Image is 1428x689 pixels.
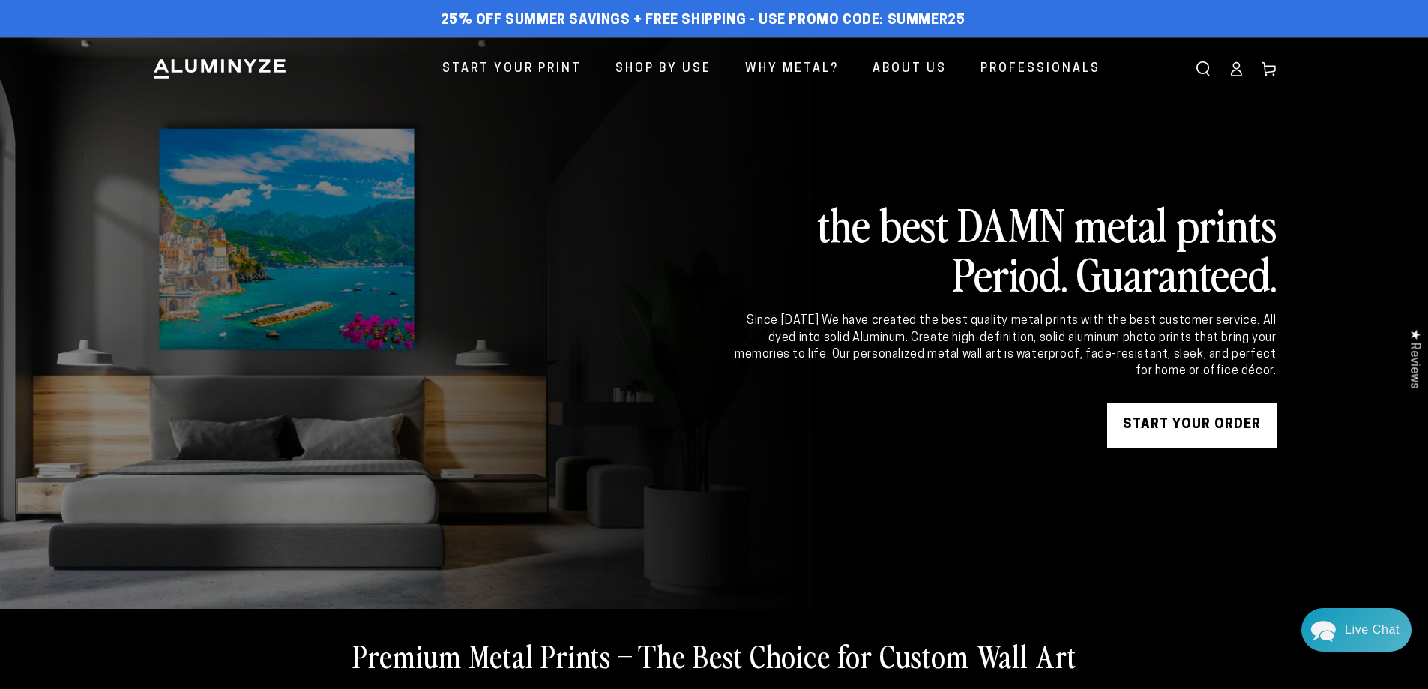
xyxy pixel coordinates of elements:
[1345,608,1400,652] div: Contact Us Directly
[745,58,839,80] span: Why Metal?
[969,49,1112,89] a: Professionals
[732,313,1277,380] div: Since [DATE] We have created the best quality metal prints with the best customer service. All dy...
[734,49,850,89] a: Why Metal?
[1107,403,1277,448] a: START YOUR Order
[1301,608,1412,652] div: Chat widget toggle
[1187,52,1220,85] summary: Search our site
[352,636,1076,675] h2: Premium Metal Prints – The Best Choice for Custom Wall Art
[1400,317,1428,400] div: Click to open Judge.me floating reviews tab
[604,49,723,89] a: Shop By Use
[442,58,582,80] span: Start Your Print
[873,58,947,80] span: About Us
[431,49,593,89] a: Start Your Print
[615,58,711,80] span: Shop By Use
[980,58,1100,80] span: Professionals
[732,199,1277,298] h2: the best DAMN metal prints Period. Guaranteed.
[861,49,958,89] a: About Us
[441,13,965,29] span: 25% off Summer Savings + Free Shipping - Use Promo Code: SUMMER25
[152,58,287,80] img: Aluminyze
